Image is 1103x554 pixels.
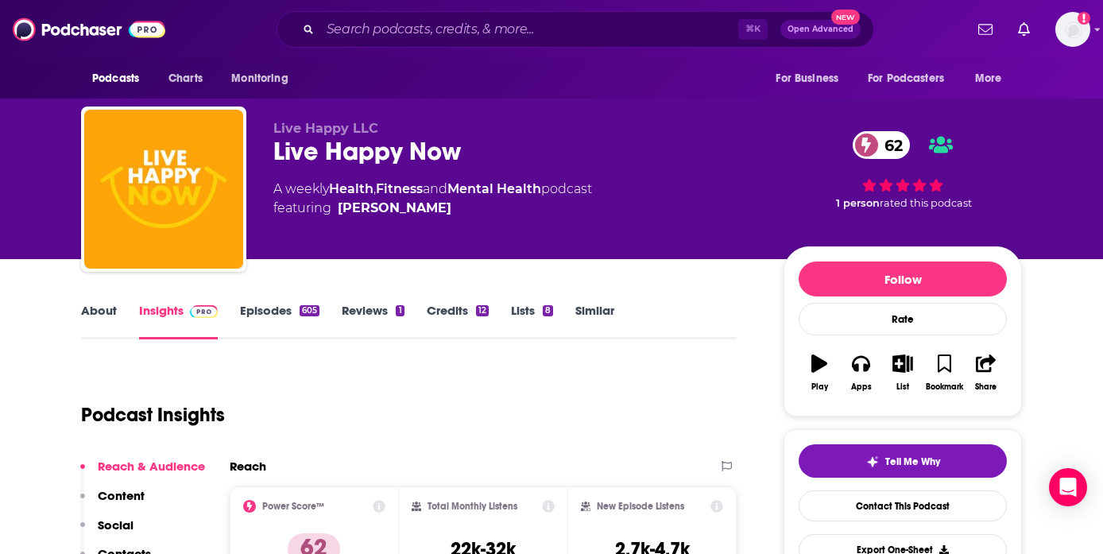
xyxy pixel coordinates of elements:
[857,64,967,94] button: open menu
[597,501,684,512] h2: New Episode Listens
[836,197,880,209] span: 1 person
[543,305,553,316] div: 8
[885,455,940,468] span: Tell Me Why
[427,303,489,339] a: Credits12
[799,444,1007,478] button: tell me why sparkleTell Me Why
[926,382,963,392] div: Bookmark
[277,11,874,48] div: Search podcasts, credits, & more...
[788,25,853,33] span: Open Advanced
[799,262,1007,296] button: Follow
[98,517,134,533] p: Social
[98,459,205,474] p: Reach & Audience
[81,64,160,94] button: open menu
[396,305,404,316] div: 1
[92,68,139,90] span: Podcasts
[84,110,243,269] img: Live Happy Now
[320,17,738,42] input: Search podcasts, credits, & more...
[81,403,225,427] h1: Podcast Insights
[447,181,541,196] a: Mental Health
[190,305,218,318] img: Podchaser Pro
[811,382,828,392] div: Play
[738,19,768,40] span: ⌘ K
[868,68,944,90] span: For Podcasters
[240,303,319,339] a: Episodes605
[799,344,840,401] button: Play
[880,197,972,209] span: rated this podcast
[273,199,592,218] span: featuring
[784,121,1022,219] div: 62 1 personrated this podcast
[764,64,858,94] button: open menu
[575,303,614,339] a: Similar
[158,64,212,94] a: Charts
[80,488,145,517] button: Content
[972,16,999,43] a: Show notifications dropdown
[300,305,319,316] div: 605
[273,121,378,136] span: Live Happy LLC
[373,181,376,196] span: ,
[896,382,909,392] div: List
[81,303,117,339] a: About
[776,68,838,90] span: For Business
[975,68,1002,90] span: More
[964,64,1022,94] button: open menu
[376,181,423,196] a: Fitness
[780,20,861,39] button: Open AdvancedNew
[273,180,592,218] div: A weekly podcast
[476,305,489,316] div: 12
[168,68,203,90] span: Charts
[882,344,923,401] button: List
[1078,12,1090,25] svg: Add a profile image
[1055,12,1090,47] img: User Profile
[428,501,517,512] h2: Total Monthly Listens
[866,455,879,468] img: tell me why sparkle
[231,68,288,90] span: Monitoring
[831,10,860,25] span: New
[966,344,1007,401] button: Share
[230,459,266,474] h2: Reach
[1055,12,1090,47] span: Logged in as megcassidy
[869,131,911,159] span: 62
[13,14,165,45] img: Podchaser - Follow, Share and Rate Podcasts
[1055,12,1090,47] button: Show profile menu
[262,501,324,512] h2: Power Score™
[139,303,218,339] a: InsightsPodchaser Pro
[799,490,1007,521] a: Contact This Podcast
[338,199,451,218] div: [PERSON_NAME]
[851,382,872,392] div: Apps
[1049,468,1087,506] div: Open Intercom Messenger
[423,181,447,196] span: and
[1012,16,1036,43] a: Show notifications dropdown
[511,303,553,339] a: Lists8
[98,488,145,503] p: Content
[80,459,205,488] button: Reach & Audience
[342,303,404,339] a: Reviews1
[80,517,134,547] button: Social
[853,131,911,159] a: 62
[799,303,1007,335] div: Rate
[329,181,373,196] a: Health
[840,344,881,401] button: Apps
[923,344,965,401] button: Bookmark
[220,64,308,94] button: open menu
[975,382,997,392] div: Share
